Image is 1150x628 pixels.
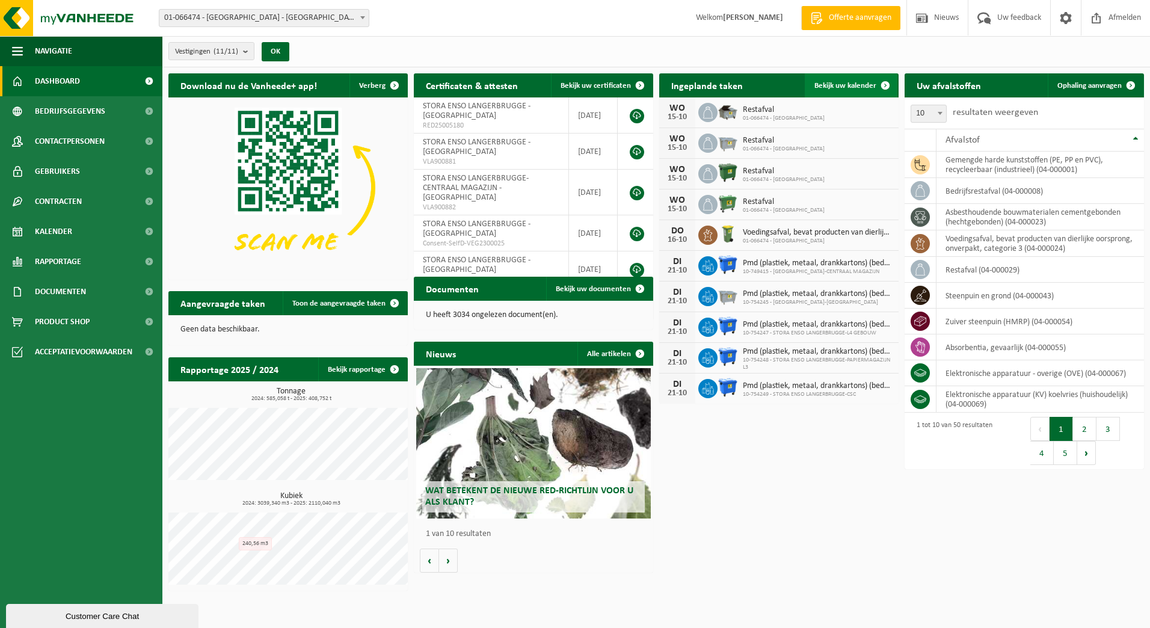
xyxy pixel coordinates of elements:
[665,288,689,297] div: DI
[801,6,900,30] a: Offerte aanvragen
[414,73,530,97] h2: Certificaten & attesten
[946,135,980,145] span: Afvalstof
[1077,441,1096,465] button: Next
[577,342,652,366] a: Alle artikelen
[1096,417,1120,441] button: 3
[159,10,369,26] span: 01-066474 - STORA ENSO LANGERBRUGGE - GENT
[936,360,1144,386] td: elektronische apparatuur - overige (OVE) (04-000067)
[168,291,277,315] h2: Aangevraagde taken
[936,309,1144,334] td: zuiver steenpuin (HMRP) (04-000054)
[569,215,618,251] td: [DATE]
[439,549,458,573] button: Volgende
[174,500,408,506] span: 2024: 3039,340 m3 - 2025: 2110,040 m3
[743,299,893,306] span: 10-754245 - [GEOGRAPHIC_DATA]-[GEOGRAPHIC_DATA]
[665,144,689,152] div: 15-10
[35,307,90,337] span: Product Shop
[743,167,825,176] span: Restafval
[292,300,386,307] span: Toon de aangevraagde taken
[723,13,783,22] strong: [PERSON_NAME]
[743,207,825,214] span: 01-066474 - [GEOGRAPHIC_DATA]
[665,103,689,113] div: WO
[665,236,689,244] div: 16-10
[174,492,408,506] h3: Kubiek
[743,320,893,330] span: Pmd (plastiek, metaal, drankkartons) (bedrijven)
[423,138,530,156] span: STORA ENSO LANGERBRUGGE - [GEOGRAPHIC_DATA]
[423,203,559,212] span: VLA900882
[168,357,291,381] h2: Rapportage 2025 / 2024
[359,82,386,90] span: Verberg
[743,176,825,183] span: 01-066474 - [GEOGRAPHIC_DATA]
[1030,417,1050,441] button: Previous
[905,73,993,97] h2: Uw afvalstoffen
[953,108,1038,117] label: resultaten weergeven
[936,334,1144,360] td: absorbentia, gevaarlijk (04-000055)
[174,396,408,402] span: 2024: 585,058 t - 2025: 408,752 t
[174,387,408,402] h3: Tonnage
[569,170,618,215] td: [DATE]
[911,105,946,122] span: 10
[569,97,618,134] td: [DATE]
[936,257,1144,283] td: restafval (04-000029)
[423,239,559,248] span: Consent-SelfD-VEG2300025
[1054,441,1077,465] button: 5
[665,195,689,205] div: WO
[743,381,893,391] span: Pmd (plastiek, metaal, drankkartons) (bedrijven)
[665,257,689,266] div: DI
[569,134,618,170] td: [DATE]
[665,349,689,359] div: DI
[423,256,530,274] span: STORA ENSO LANGERBRUGGE - [GEOGRAPHIC_DATA]
[556,285,631,293] span: Bekijk uw documenten
[423,174,529,202] span: STORA ENSO LANGERBRUGGE-CENTRAAL MAGAZIJN - [GEOGRAPHIC_DATA]
[743,330,893,337] span: 10-754247 - STORA ENSO LANGERBRUGGE-L4 GEBOUW
[743,357,893,371] span: 10-754248 - STORA ENSO LANGERBRUGGE-PAPIERMAGAZIJN L3
[426,311,641,319] p: U heeft 3034 ongelezen document(en).
[665,389,689,398] div: 21-10
[718,285,738,306] img: WB-2500-GAL-GY-01
[665,297,689,306] div: 21-10
[936,204,1144,230] td: asbesthoudende bouwmaterialen cementgebonden (hechtgebonden) (04-000023)
[665,165,689,174] div: WO
[743,347,893,357] span: Pmd (plastiek, metaal, drankkartons) (bedrijven)
[814,82,876,90] span: Bekijk uw kalender
[743,228,893,238] span: Voedingsafval, bevat producten van dierlijke oorsprong, onverpakt, categorie 3
[283,291,407,315] a: Toon de aangevraagde taken
[911,416,992,466] div: 1 tot 10 van 50 resultaten
[423,102,530,120] span: STORA ENSO LANGERBRUGGE - [GEOGRAPHIC_DATA]
[35,186,82,217] span: Contracten
[1030,441,1054,465] button: 4
[718,316,738,336] img: WB-1100-HPE-BE-01
[665,359,689,367] div: 21-10
[665,174,689,183] div: 15-10
[743,238,893,245] span: 01-066474 - [GEOGRAPHIC_DATA]
[665,205,689,214] div: 15-10
[743,136,825,146] span: Restafval
[718,162,738,183] img: WB-1100-HPE-GN-01
[936,230,1144,257] td: voedingsafval, bevat producten van dierlijke oorsprong, onverpakt, categorie 3 (04-000024)
[665,226,689,236] div: DO
[414,342,468,365] h2: Nieuws
[936,283,1144,309] td: steenpuin en grond (04-000043)
[743,105,825,115] span: Restafval
[546,277,652,301] a: Bekijk uw documenten
[743,115,825,122] span: 01-066474 - [GEOGRAPHIC_DATA]
[665,113,689,122] div: 15-10
[561,82,631,90] span: Bekijk uw certificaten
[35,156,80,186] span: Gebruikers
[911,105,947,123] span: 10
[168,97,408,277] img: Download de VHEPlus App
[936,178,1144,204] td: bedrijfsrestafval (04-000008)
[180,325,396,334] p: Geen data beschikbaar.
[936,152,1144,178] td: gemengde harde kunststoffen (PE, PP en PVC), recycleerbaar (industrieel) (04-000001)
[665,328,689,336] div: 21-10
[168,42,254,60] button: Vestigingen(11/11)
[423,121,559,131] span: RED25005180
[239,537,272,550] div: 240,56 m3
[414,277,491,300] h2: Documenten
[35,277,86,307] span: Documenten
[743,146,825,153] span: 01-066474 - [GEOGRAPHIC_DATA]
[665,134,689,144] div: WO
[718,193,738,214] img: WB-0660-HPE-GN-01
[665,380,689,389] div: DI
[35,126,105,156] span: Contactpersonen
